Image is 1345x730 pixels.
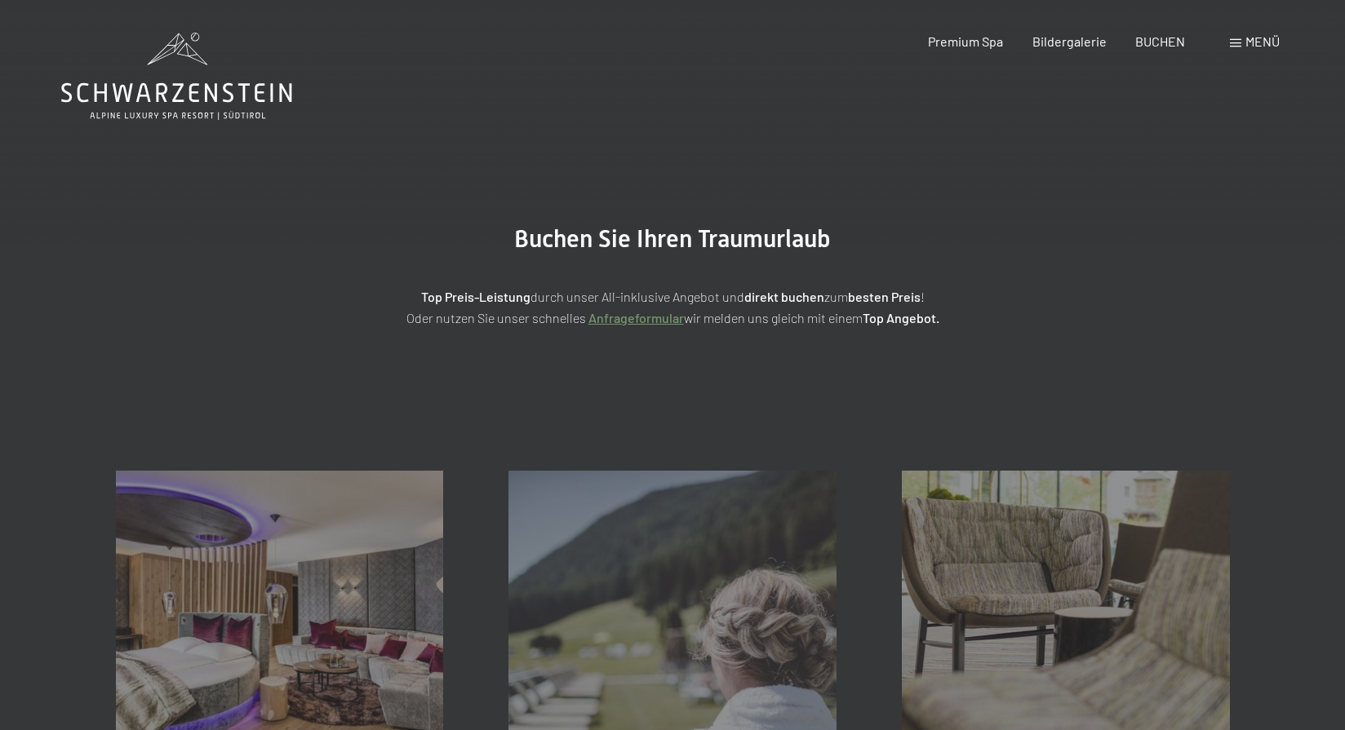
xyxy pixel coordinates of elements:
[1135,33,1185,49] a: BUCHEN
[588,310,684,325] a: Anfrageformular
[744,289,824,304] strong: direkt buchen
[1032,33,1107,49] a: Bildergalerie
[264,286,1081,328] p: durch unser All-inklusive Angebot und zum ! Oder nutzen Sie unser schnelles wir melden uns gleich...
[514,224,831,253] span: Buchen Sie Ihren Traumurlaub
[1245,33,1280,49] span: Menü
[421,289,530,304] strong: Top Preis-Leistung
[863,310,939,325] strong: Top Angebot.
[848,289,921,304] strong: besten Preis
[928,33,1003,49] a: Premium Spa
